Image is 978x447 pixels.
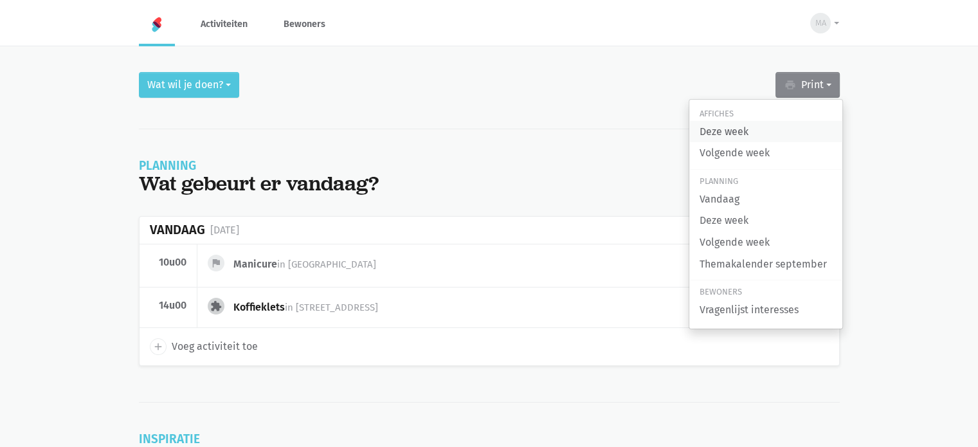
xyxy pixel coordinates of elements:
[689,210,842,232] a: Deze week
[689,299,842,321] a: Vragenlijst interesses
[689,107,842,121] div: Affiches
[149,17,165,32] img: Home
[689,232,842,253] a: Volgende week
[775,72,839,98] button: Print
[139,72,239,98] button: Wat wil je doen?
[150,338,258,355] a: add Voeg activiteit toe
[210,257,222,269] i: flag
[689,175,842,188] div: Planning
[190,3,258,46] a: Activiteiten
[689,121,842,143] a: Deze week
[172,338,258,355] span: Voeg activiteit toe
[152,341,164,352] i: add
[210,222,239,239] div: [DATE]
[815,17,826,30] span: MA
[689,99,843,329] div: Wat wil je doen?
[233,257,386,271] div: Manicure
[689,188,842,210] a: Vandaag
[150,223,205,237] div: Vandaag
[150,256,187,269] div: 10u00
[689,286,842,299] div: Bewoners
[139,433,413,445] div: Inspiratie
[273,3,336,46] a: Bewoners
[277,259,376,270] span: in [GEOGRAPHIC_DATA]
[139,172,379,196] div: Wat gebeurt er vandaag?
[689,253,842,275] a: Themakalender september
[784,79,795,91] i: print
[802,8,839,38] button: MA
[689,142,842,164] a: Volgende week
[210,300,222,312] i: extension
[285,302,378,313] span: in [STREET_ADDRESS]
[150,299,187,312] div: 14u00
[139,160,379,172] div: Planning
[233,300,388,315] div: Koffieklets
